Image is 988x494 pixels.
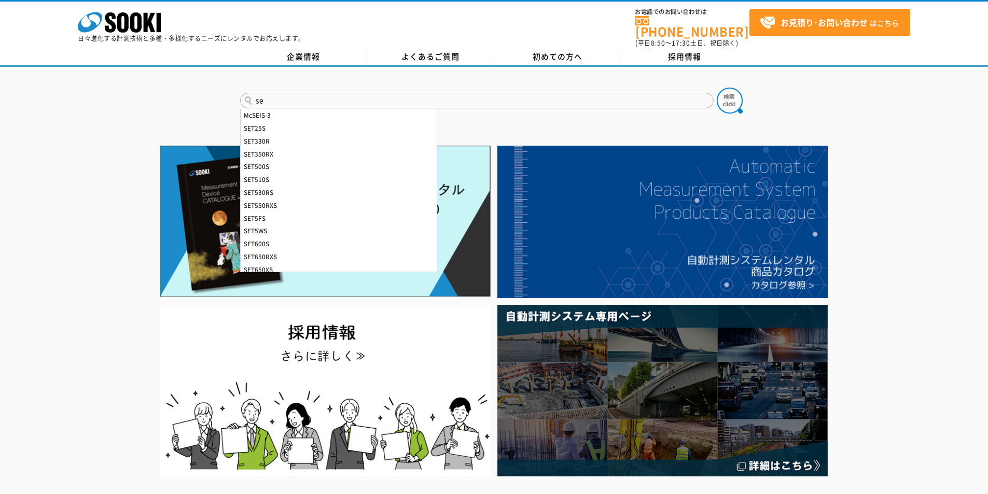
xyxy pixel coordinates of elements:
[160,305,491,476] img: SOOKI recruit
[635,9,749,15] span: お電話でのお問い合わせは
[241,237,437,250] div: SET600S
[672,38,690,48] span: 17:30
[497,146,828,298] img: 自動計測システムカタログ
[78,35,305,41] p: 日々進化する計測技術と多種・多様化するニーズにレンタルでお応えします。
[240,49,367,65] a: 企業情報
[241,109,437,122] div: McSEIS-3
[367,49,494,65] a: よくあるご質問
[241,263,437,276] div: SET650XS
[497,305,828,476] img: 自動計測システム専用ページ
[241,135,437,148] div: SET330R
[241,173,437,186] div: SET510S
[240,93,714,108] input: 商品名、型式、NETIS番号を入力してください
[621,49,748,65] a: 採用情報
[241,199,437,212] div: SET550RXS
[160,146,491,297] img: Catalog Ver10
[241,160,437,173] div: SET500S
[241,148,437,161] div: SET350RX
[717,88,743,114] img: btn_search.png
[241,250,437,263] div: SET650RXS
[651,38,665,48] span: 8:50
[241,186,437,199] div: SET530RS
[494,49,621,65] a: 初めての方へ
[635,38,738,48] span: (平日 ～ 土日、祝日除く)
[241,122,437,135] div: SET25S
[241,224,437,237] div: SET5WS
[760,15,899,31] span: はこちら
[749,9,910,36] a: お見積り･お問い合わせはこちら
[533,51,582,62] span: 初めての方へ
[781,16,868,29] strong: お見積り･お問い合わせ
[241,212,437,225] div: SET5FS
[635,16,749,37] a: [PHONE_NUMBER]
